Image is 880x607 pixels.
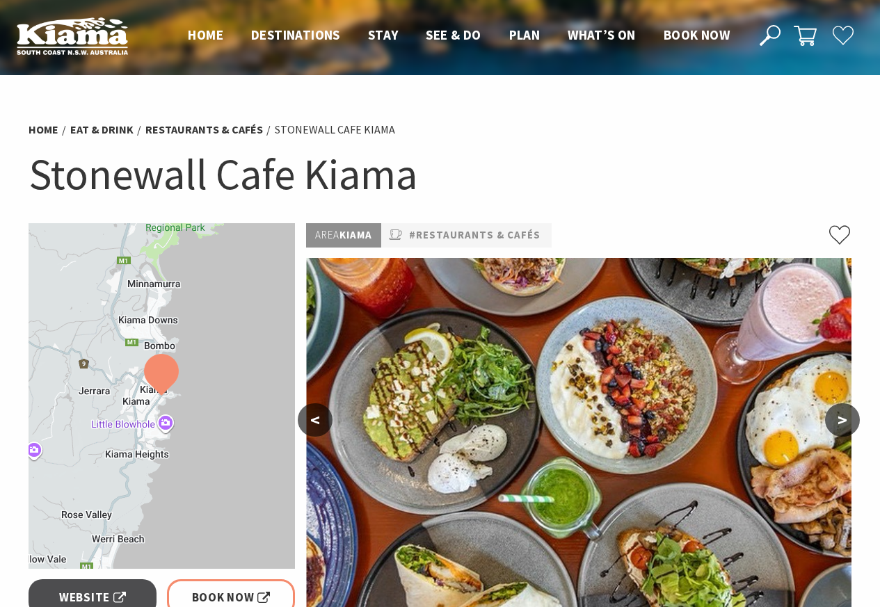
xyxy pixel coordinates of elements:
button: > [825,403,860,437]
span: Website [59,588,126,607]
span: Plan [509,26,541,43]
p: Kiama [306,223,381,248]
span: Area [315,228,339,241]
button: < [298,403,333,437]
a: Home [29,122,58,137]
span: Destinations [251,26,340,43]
span: What’s On [568,26,636,43]
a: Restaurants & Cafés [145,122,263,137]
nav: Main Menu [174,24,744,47]
a: #Restaurants & Cafés [409,227,541,244]
span: Home [188,26,223,43]
a: Eat & Drink [70,122,134,137]
li: Stonewall Cafe Kiama [275,121,395,139]
span: Stay [368,26,399,43]
span: Book now [664,26,730,43]
span: See & Do [426,26,481,43]
h1: Stonewall Cafe Kiama [29,146,852,202]
img: Kiama Logo [17,17,128,55]
span: Book Now [192,588,271,607]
